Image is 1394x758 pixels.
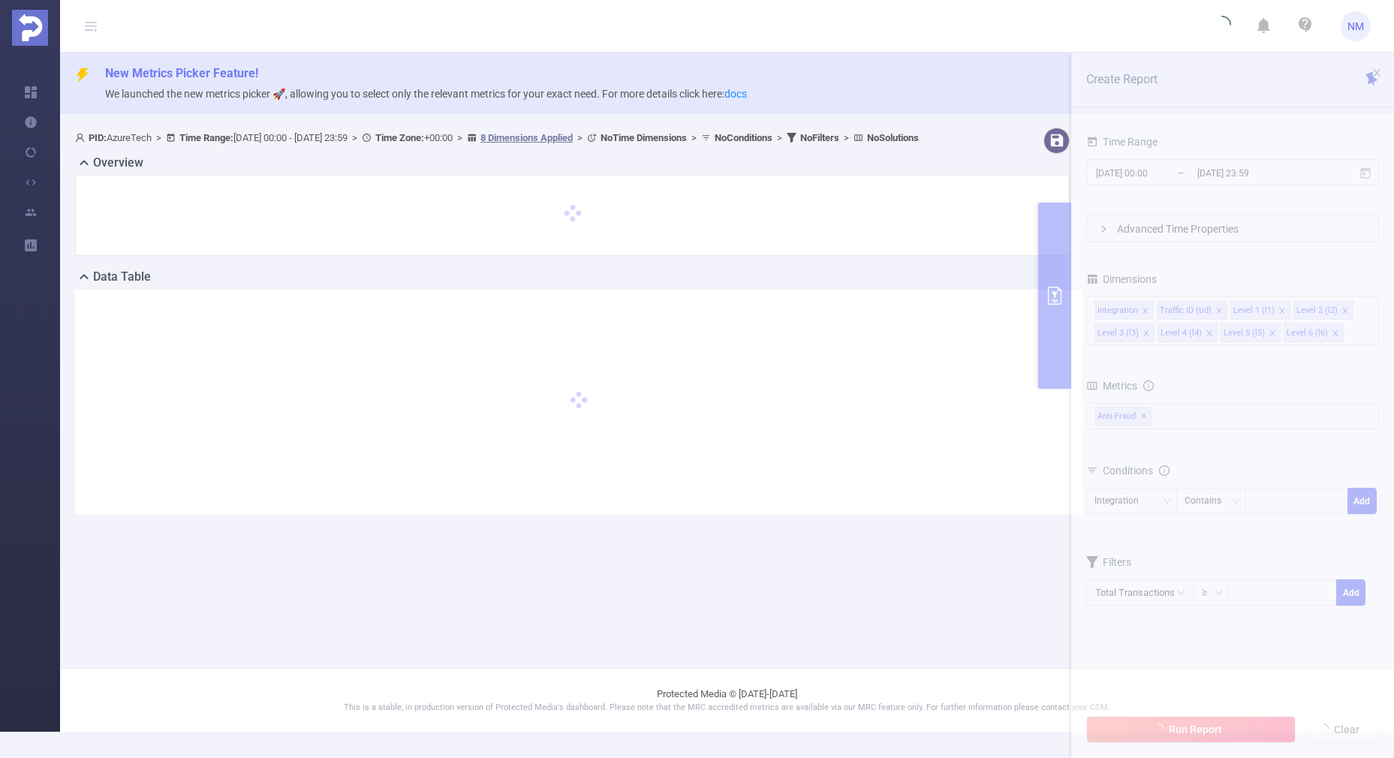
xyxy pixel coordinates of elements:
[839,132,854,143] span: >
[105,66,258,80] span: New Metrics Picker Feature!
[480,132,573,143] u: 8 Dimensions Applied
[348,132,362,143] span: >
[453,132,467,143] span: >
[715,132,772,143] b: No Conditions
[772,132,787,143] span: >
[601,132,687,143] b: No Time Dimensions
[179,132,233,143] b: Time Range:
[152,132,166,143] span: >
[800,132,839,143] b: No Filters
[93,268,151,286] h2: Data Table
[98,702,1356,714] p: This is a stable, in production version of Protected Media's dashboard. Please note that the MRC ...
[1347,11,1364,41] span: NM
[1371,68,1382,78] i: icon: close
[687,132,701,143] span: >
[105,88,747,100] span: We launched the new metrics picker 🚀, allowing you to select only the relevant metrics for your e...
[1371,65,1382,81] button: icon: close
[75,68,90,83] i: icon: thunderbolt
[89,132,107,143] b: PID:
[375,132,424,143] b: Time Zone:
[93,154,143,172] h2: Overview
[867,132,919,143] b: No Solutions
[573,132,587,143] span: >
[12,10,48,46] img: Protected Media
[75,133,89,143] i: icon: user
[1213,16,1231,37] i: icon: loading
[60,668,1394,732] footer: Protected Media © [DATE]-[DATE]
[75,132,919,143] span: AzureTech [DATE] 00:00 - [DATE] 23:59 +00:00
[724,88,747,100] a: docs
